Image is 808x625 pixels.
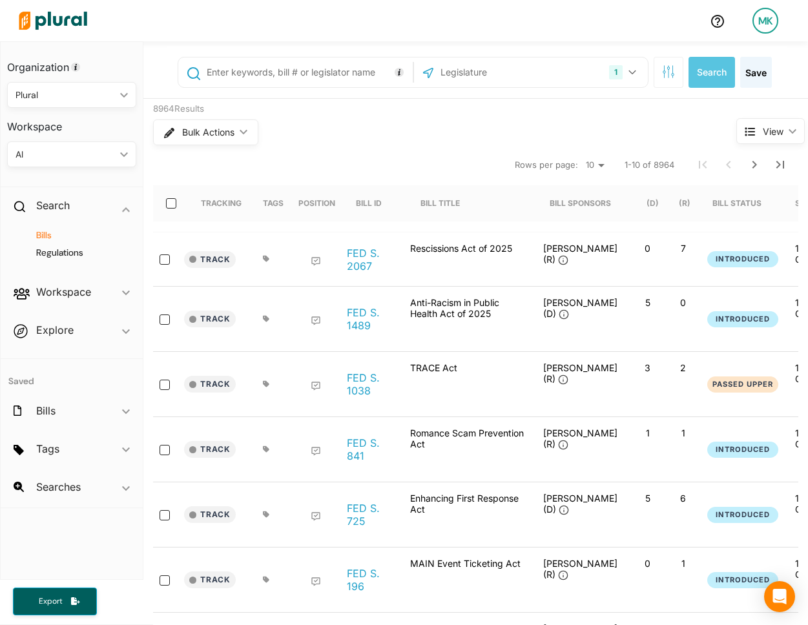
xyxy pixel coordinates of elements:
[347,371,396,397] a: FED S. 1038
[311,316,321,326] div: Add Position Statement
[550,198,611,208] div: Bill Sponsors
[36,285,91,299] h2: Workspace
[742,3,789,39] a: MK
[347,306,396,332] a: FED S. 1489
[13,588,97,615] button: Export
[298,185,335,221] div: Position
[201,198,242,208] div: Tracking
[670,297,696,308] p: 0
[679,198,690,208] div: (R)
[690,152,716,178] button: First Page
[311,446,321,456] div: Add Position Statement
[153,119,258,145] button: Bulk Actions
[160,314,170,325] input: select-row-federal-119-s1489
[404,243,533,276] div: Rescissions Act of 2025
[347,567,396,593] a: FED S. 196
[7,48,136,77] h3: Organization
[36,442,59,456] h2: Tags
[635,362,660,373] p: 3
[298,198,335,208] div: Position
[7,108,136,136] h3: Workspace
[670,427,696,438] p: 1
[543,243,617,265] span: [PERSON_NAME] (R)
[160,575,170,586] input: select-row-federal-119-s196
[439,60,577,85] input: Legislature
[707,572,778,588] button: Introduced
[543,558,617,580] span: [PERSON_NAME] (R)
[670,493,696,504] p: 6
[182,128,234,137] span: Bulk Actions
[311,256,321,267] div: Add Position Statement
[635,493,660,504] p: 5
[420,198,460,208] div: Bill Title
[647,185,659,221] div: (D)
[712,198,761,208] div: Bill Status
[404,427,533,471] div: Romance Scam Prevention Act
[184,376,236,393] button: Track
[263,576,270,584] div: Add tags
[201,185,242,221] div: Tracking
[160,380,170,390] input: select-row-federal-119-s1038
[36,404,56,418] h2: Bills
[36,323,74,337] h2: Explore
[635,243,660,254] p: 0
[404,362,533,406] div: TRACE Act
[153,103,687,116] div: 8964 Results
[205,60,409,85] input: Enter keywords, bill # or legislator name
[347,502,396,528] a: FED S. 725
[263,185,284,221] div: Tags
[707,507,778,523] button: Introduced
[347,436,396,462] a: FED S. 841
[311,511,321,522] div: Add Position Statement
[707,376,778,393] button: Passed Upper
[311,381,321,391] div: Add Position Statement
[20,229,130,241] a: Bills
[20,247,130,259] a: Regulations
[543,493,617,515] span: [PERSON_NAME] (D)
[36,198,70,212] h2: Search
[1,359,143,391] h4: Saved
[356,185,393,221] div: Bill ID
[184,571,236,588] button: Track
[670,362,696,373] p: 2
[670,558,696,569] p: 1
[550,185,611,221] div: Bill Sponsors
[263,315,270,323] div: Add tags
[741,152,767,178] button: Next Page
[70,61,81,73] div: Tooltip anchor
[764,581,795,612] div: Open Intercom Messenger
[543,362,617,384] span: [PERSON_NAME] (R)
[311,577,321,587] div: Add Position Statement
[707,311,778,327] button: Introduced
[662,65,675,76] span: Search Filters
[609,65,623,79] div: 1
[689,57,735,88] button: Search
[635,297,660,308] p: 5
[393,67,405,78] div: Tooltip anchor
[420,185,471,221] div: Bill Title
[263,446,270,453] div: Add tags
[36,480,81,494] h2: Searches
[404,558,533,602] div: MAIN Event Ticketing Act
[767,152,793,178] button: Last Page
[625,159,674,172] span: 1-10 of 8964
[543,297,617,319] span: [PERSON_NAME] (D)
[356,198,382,208] div: Bill ID
[712,185,773,221] div: Bill Status
[16,148,115,161] div: AI
[16,88,115,102] div: Plural
[184,311,236,327] button: Track
[635,558,660,569] p: 0
[635,427,660,438] p: 1
[184,441,236,458] button: Track
[740,57,772,88] button: Save
[347,247,396,272] a: FED S. 2067
[404,493,533,537] div: Enhancing First Response Act
[263,380,270,388] div: Add tags
[670,243,696,254] p: 7
[679,185,690,221] div: (R)
[647,198,659,208] div: (D)
[404,297,533,341] div: Anti-Racism in Public Health Act of 2025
